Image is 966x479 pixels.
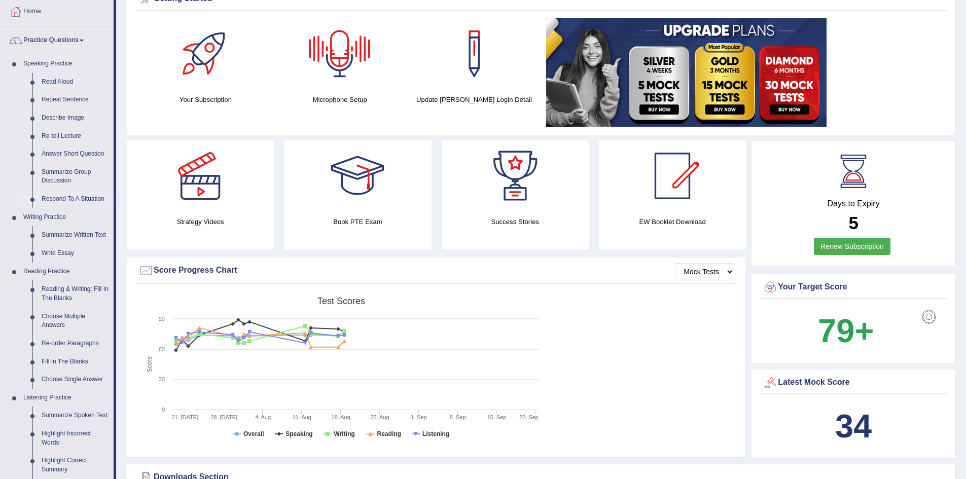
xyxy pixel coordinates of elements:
a: Listening Practice [19,389,114,407]
text: 60 [159,346,165,352]
h4: EW Booklet Download [599,216,746,227]
a: Describe Image [37,109,114,127]
b: 34 [835,408,872,445]
tspan: Reading [377,430,401,437]
tspan: 8. Sep [450,414,466,420]
text: 0 [162,407,165,413]
h4: Update [PERSON_NAME] Login Detail [412,94,536,105]
tspan: 11. Aug [293,414,311,420]
a: Repeat Sentence [37,91,114,109]
tspan: Overall [243,430,264,437]
tspan: 25. Aug [370,414,389,420]
a: Re-order Paragraphs [37,335,114,353]
tspan: Score [146,356,153,373]
div: Score Progress Chart [138,263,734,278]
a: Reading & Writing: Fill In The Blanks [37,280,114,307]
tspan: Listening [422,430,449,437]
tspan: Test scores [317,296,365,306]
a: Choose Single Answer [37,371,114,389]
tspan: 28. [DATE] [210,414,237,420]
h4: Book PTE Exam [284,216,431,227]
a: Fill In The Blanks [37,353,114,371]
tspan: 4. Aug [255,414,271,420]
h4: Your Subscription [144,94,268,105]
text: 30 [159,376,165,382]
a: Practice Questions [1,26,114,52]
div: Latest Mock Score [763,375,944,390]
a: Summarize Written Text [37,226,114,244]
a: Answer Short Question [37,145,114,163]
img: small5.jpg [546,18,827,127]
tspan: Writing [334,430,354,437]
b: 79+ [818,312,874,349]
h4: Strategy Videos [127,216,274,227]
a: Renew Subscription [814,238,890,255]
a: Writing Practice [19,208,114,227]
a: Read Aloud [37,73,114,91]
a: Respond To A Situation [37,190,114,208]
a: Summarize Spoken Text [37,407,114,425]
tspan: 1. Sep [411,414,427,420]
a: Re-tell Lecture [37,127,114,145]
tspan: Speaking [285,430,312,437]
tspan: 18. Aug [332,414,350,420]
a: Highlight Incorrect Words [37,425,114,452]
a: Highlight Correct Summary [37,452,114,478]
a: Reading Practice [19,263,114,281]
a: Write Essay [37,244,114,263]
a: Choose Multiple Answers [37,308,114,335]
a: Speaking Practice [19,55,114,73]
a: Summarize Group Discussion [37,163,114,190]
h4: Days to Expiry [763,199,944,208]
h4: Microphone Setup [278,94,402,105]
h4: Success Stories [442,216,589,227]
div: Your Target Score [763,280,944,295]
tspan: 21. [DATE] [171,414,198,420]
tspan: 15. Sep [487,414,507,420]
b: 5 [848,213,858,233]
text: 90 [159,316,165,322]
tspan: 22. Sep [519,414,539,420]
